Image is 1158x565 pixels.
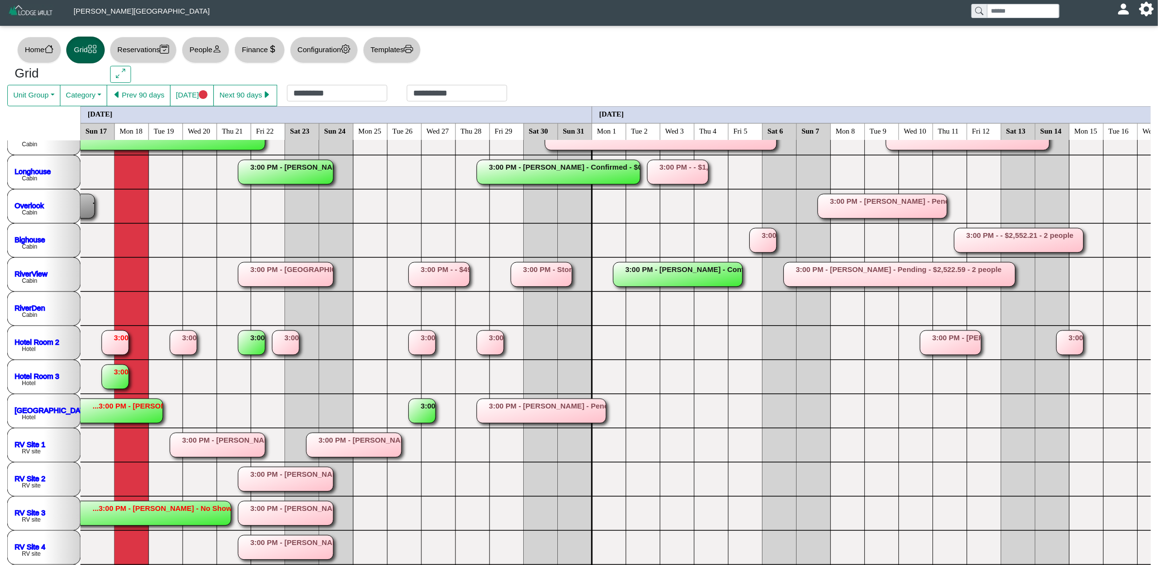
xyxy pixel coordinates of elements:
[116,69,125,78] svg: arrows angle expand
[407,85,507,101] input: Check out
[631,127,648,135] text: Tue 2
[88,110,113,117] text: [DATE]
[324,127,346,135] text: Sun 24
[182,37,229,63] button: Peopleperson
[15,440,45,448] a: RV Site 1
[22,550,41,557] text: RV site
[22,448,41,455] text: RV site
[1120,5,1127,13] svg: person fill
[393,127,413,135] text: Tue 26
[427,127,449,135] text: Wed 27
[15,542,45,550] a: RV Site 4
[768,127,784,135] text: Sat 6
[1041,127,1062,135] text: Sun 14
[495,127,513,135] text: Fri 29
[665,127,684,135] text: Wed 3
[15,371,59,380] a: Hotel Room 3
[599,110,624,117] text: [DATE]
[22,312,37,318] text: Cabin
[15,167,51,175] a: Longhouse
[234,37,285,63] button: Financecurrency dollar
[154,127,174,135] text: Tue 19
[529,127,549,135] text: Sat 30
[363,37,421,63] button: Templatesprinter
[88,44,97,54] svg: grid
[15,66,95,81] h3: Grid
[1006,127,1026,135] text: Sat 13
[341,44,350,54] svg: gear
[404,44,413,54] svg: printer
[597,127,617,135] text: Mon 1
[938,127,959,135] text: Thu 11
[188,127,210,135] text: Wed 20
[22,482,41,489] text: RV site
[60,85,107,106] button: Category
[972,127,990,135] text: Fri 12
[22,175,37,182] text: Cabin
[15,269,47,277] a: RiverView
[22,516,41,523] text: RV site
[213,85,277,106] button: Next 90 dayscaret right fill
[461,127,482,135] text: Thu 28
[15,508,45,516] a: RV Site 3
[113,90,122,99] svg: caret left fill
[802,127,820,135] text: Sun 7
[15,201,44,209] a: Overlook
[22,414,36,421] text: Hotel
[15,303,45,312] a: RiverDen
[268,44,277,54] svg: currency dollar
[17,37,61,63] button: Homehouse
[66,37,105,63] button: Gridgrid
[22,277,37,284] text: Cabin
[290,37,358,63] button: Configurationgear
[734,127,748,135] text: Fri 5
[290,127,310,135] text: Sat 23
[22,346,36,352] text: Hotel
[700,127,717,135] text: Thu 4
[22,380,36,387] text: Hotel
[44,44,54,54] svg: house
[904,127,927,135] text: Wed 10
[836,127,855,135] text: Mon 8
[359,127,381,135] text: Mon 25
[107,85,171,106] button: caret left fillPrev 90 days
[22,141,37,148] text: Cabin
[170,85,214,106] button: [DATE]circle fill
[15,474,45,482] a: RV Site 2
[86,127,107,135] text: Sun 17
[287,85,387,101] input: Check in
[1075,127,1098,135] text: Mon 15
[15,235,45,243] a: Bighouse
[563,127,585,135] text: Sun 31
[212,44,222,54] svg: person
[975,7,983,15] svg: search
[15,406,97,414] a: [GEOGRAPHIC_DATA] 4
[110,37,177,63] button: Reservationscalendar2 check
[256,127,274,135] text: Fri 22
[22,243,37,250] text: Cabin
[160,44,169,54] svg: calendar2 check
[870,127,887,135] text: Tue 9
[199,90,208,99] svg: circle fill
[15,337,59,346] a: Hotel Room 2
[262,90,271,99] svg: caret right fill
[7,85,60,106] button: Unit Group
[120,127,143,135] text: Mon 18
[22,209,37,216] text: Cabin
[222,127,243,135] text: Thu 21
[1109,127,1129,135] text: Tue 16
[8,4,54,21] img: Z
[110,66,131,83] button: arrows angle expand
[1143,5,1150,13] svg: gear fill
